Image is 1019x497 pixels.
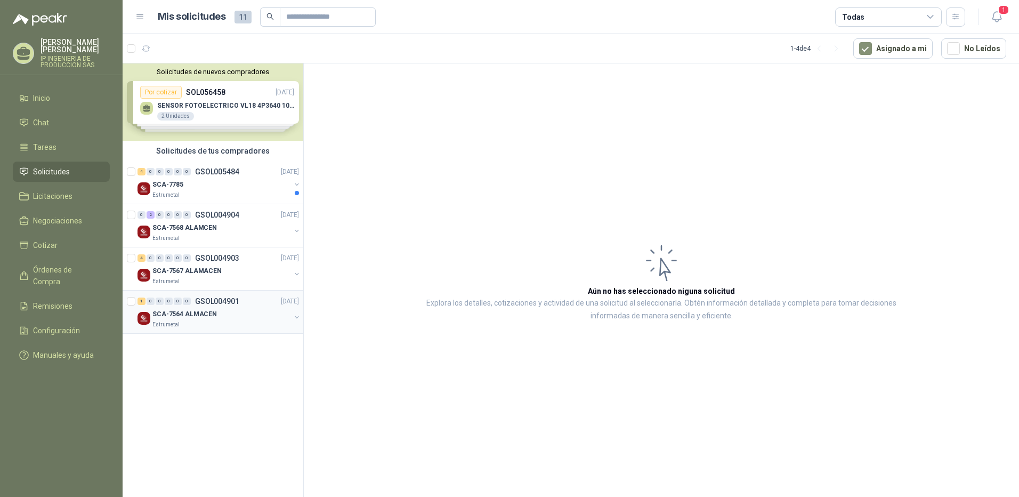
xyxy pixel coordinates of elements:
[33,190,72,202] span: Licitaciones
[152,266,222,276] p: SCA-7567 ALAMACEN
[138,252,301,286] a: 4 0 0 0 0 0 GSOL004903[DATE] Company LogoSCA-7567 ALAMACENEstrumetal
[195,168,239,175] p: GSOL005484
[152,223,217,233] p: SCA-7568 ALAMCEN
[152,277,180,286] p: Estrumetal
[138,168,145,175] div: 4
[234,11,252,23] span: 11
[138,298,145,305] div: 1
[156,298,164,305] div: 0
[147,298,155,305] div: 0
[138,209,301,243] a: 0 2 0 0 0 0 GSOL004904[DATE] Company LogoSCA-7568 ALAMCENEstrumetal
[127,68,299,76] button: Solicitudes de nuevos compradores
[174,298,182,305] div: 0
[13,345,110,365] a: Manuales y ayuda
[195,298,239,305] p: GSOL004901
[588,285,735,297] h3: Aún no has seleccionado niguna solicitud
[195,254,239,262] p: GSOL004903
[13,186,110,206] a: Licitaciones
[33,141,56,153] span: Tareas
[138,211,145,219] div: 0
[147,254,155,262] div: 0
[33,349,94,361] span: Manuales y ayuda
[281,210,299,220] p: [DATE]
[998,5,1009,15] span: 1
[138,312,150,325] img: Company Logo
[33,300,72,312] span: Remisiones
[174,168,182,175] div: 0
[165,298,173,305] div: 0
[147,211,155,219] div: 2
[152,180,183,190] p: SCA-7785
[410,297,912,323] p: Explora los detalles, cotizaciones y actividad de una solicitud al seleccionarla. Obtén informaci...
[183,254,191,262] div: 0
[853,38,933,59] button: Asignado a mi
[41,55,110,68] p: IP INGENIERIA DE PRODUCCION SAS
[13,260,110,292] a: Órdenes de Compra
[158,9,226,25] h1: Mis solicitudes
[123,141,303,161] div: Solicitudes de tus compradores
[33,264,100,287] span: Órdenes de Compra
[152,234,180,243] p: Estrumetal
[156,168,164,175] div: 0
[195,211,239,219] p: GSOL004904
[156,211,164,219] div: 0
[281,296,299,307] p: [DATE]
[152,191,180,199] p: Estrumetal
[13,88,110,108] a: Inicio
[165,211,173,219] div: 0
[33,117,49,129] span: Chat
[281,167,299,177] p: [DATE]
[183,168,191,175] div: 0
[13,235,110,255] a: Cotizar
[987,7,1006,27] button: 1
[281,253,299,263] p: [DATE]
[33,325,80,336] span: Configuración
[138,295,301,329] a: 1 0 0 0 0 0 GSOL004901[DATE] Company LogoSCA-7564 ALMACENEstrumetal
[165,254,173,262] div: 0
[123,63,303,141] div: Solicitudes de nuevos compradoresPor cotizarSOL056458[DATE] SENSOR FOTOELECTRICO VL18 4P3640 10 3...
[13,137,110,157] a: Tareas
[138,254,145,262] div: 4
[33,92,50,104] span: Inicio
[842,11,864,23] div: Todas
[174,254,182,262] div: 0
[13,296,110,316] a: Remisiones
[138,226,150,238] img: Company Logo
[13,320,110,341] a: Configuración
[152,320,180,329] p: Estrumetal
[138,269,150,282] img: Company Logo
[138,165,301,199] a: 4 0 0 0 0 0 GSOL005484[DATE] Company LogoSCA-7785Estrumetal
[33,239,58,251] span: Cotizar
[165,168,173,175] div: 0
[33,215,82,227] span: Negociaciones
[156,254,164,262] div: 0
[266,13,274,20] span: search
[941,38,1006,59] button: No Leídos
[41,38,110,53] p: [PERSON_NAME] [PERSON_NAME]
[183,298,191,305] div: 0
[33,166,70,178] span: Solicitudes
[13,211,110,231] a: Negociaciones
[174,211,182,219] div: 0
[13,162,110,182] a: Solicitudes
[790,40,845,57] div: 1 - 4 de 4
[183,211,191,219] div: 0
[13,13,67,26] img: Logo peakr
[152,309,217,319] p: SCA-7564 ALMACEN
[147,168,155,175] div: 0
[13,113,110,133] a: Chat
[138,182,150,195] img: Company Logo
